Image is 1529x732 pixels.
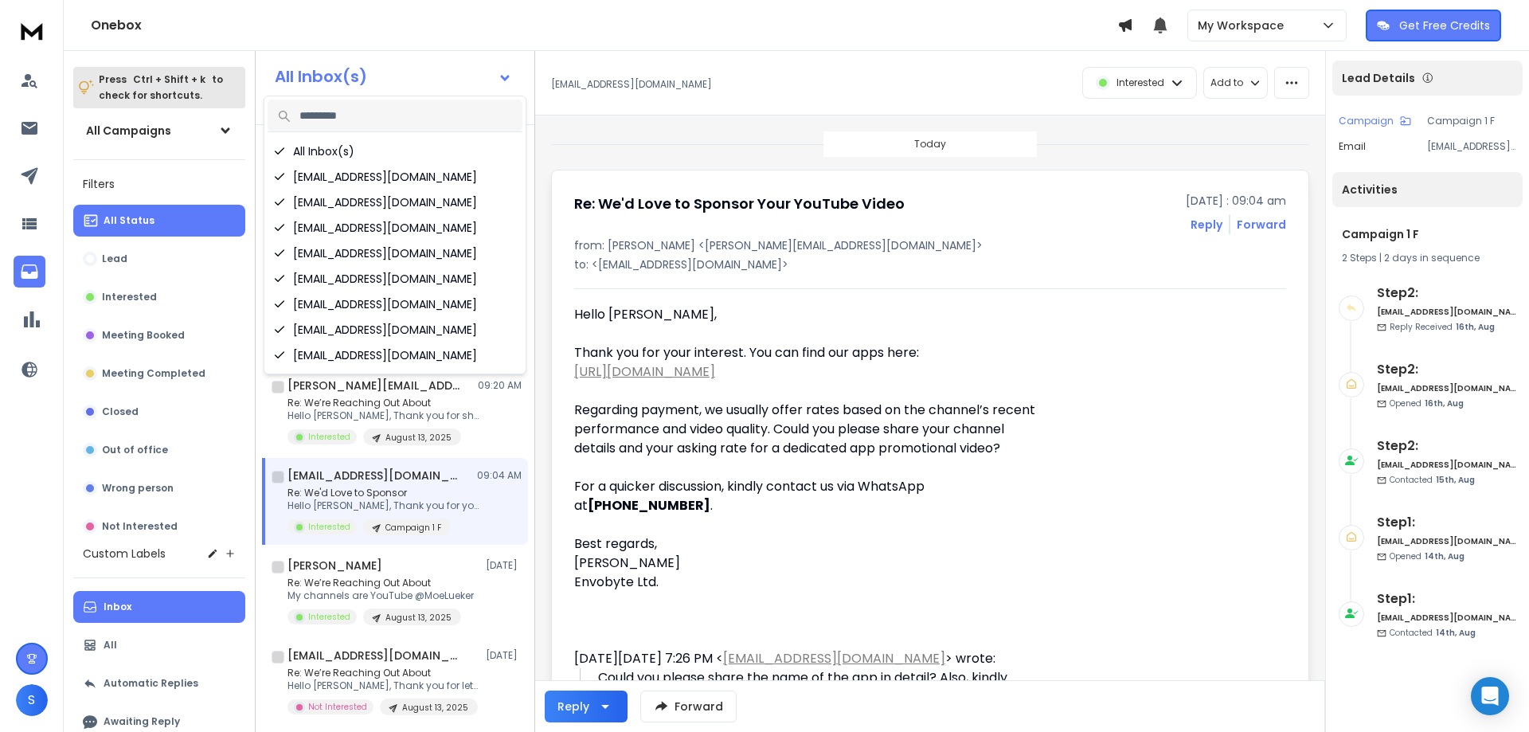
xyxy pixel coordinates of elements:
[1436,474,1475,486] span: 15th, Aug
[1436,627,1476,639] span: 14th, Aug
[1390,474,1475,486] p: Contacted
[1377,535,1516,547] h6: [EMAIL_ADDRESS][DOMAIN_NAME]
[402,702,468,714] p: August 13, 2025
[268,266,522,292] div: [EMAIL_ADDRESS][DOMAIN_NAME]
[1377,612,1516,624] h6: [EMAIL_ADDRESS][DOMAIN_NAME]
[102,367,205,380] p: Meeting Completed
[1332,172,1523,207] div: Activities
[1399,18,1490,33] p: Get Free Credits
[478,379,522,392] p: 09:20 AM
[308,701,367,713] p: Not Interested
[574,343,1039,382] div: Thank you for your interest. You can find our apps here:
[1384,251,1480,264] span: 2 days in sequence
[99,72,223,104] p: Press to check for shortcuts.
[1342,251,1377,264] span: 2 Steps
[1427,140,1516,153] p: [EMAIL_ADDRESS][DOMAIN_NAME]
[598,668,1039,707] div: Could you please share the name of the app in detail? Also, kindly confirm the payment you will b...
[574,256,1286,272] p: to: <[EMAIL_ADDRESS][DOMAIN_NAME]>
[1198,18,1290,33] p: My Workspace
[104,601,131,613] p: Inbox
[1186,193,1286,209] p: [DATE] : 09:04 am
[914,138,946,151] p: Today
[574,477,1039,515] div: For a quicker discussion, kindly contact us via WhatsApp at .
[574,534,1039,573] div: Best regards, [PERSON_NAME]
[1377,513,1516,532] h6: Step 1 :
[557,699,589,714] div: Reply
[1425,550,1464,562] span: 14th, Aug
[104,677,198,690] p: Automatic Replies
[723,649,945,667] a: [EMAIL_ADDRESS][DOMAIN_NAME]
[486,559,522,572] p: [DATE]
[287,468,463,483] h1: [EMAIL_ADDRESS][DOMAIN_NAME]
[1210,76,1243,89] p: Add to
[1427,115,1516,127] p: Campaign 1 F
[385,612,452,624] p: August 13, 2025
[287,679,479,692] p: Hello [PERSON_NAME], Thank you for letting
[308,521,350,533] p: Interested
[1390,321,1495,333] p: Reply Received
[1342,252,1513,264] div: |
[268,343,522,368] div: [EMAIL_ADDRESS][DOMAIN_NAME]
[1342,70,1415,86] p: Lead Details
[1377,284,1516,303] h6: Step 2 :
[1390,627,1476,639] p: Contacted
[83,546,166,562] h3: Custom Labels
[1116,76,1164,89] p: Interested
[104,214,154,227] p: All Status
[574,237,1286,253] p: from: [PERSON_NAME] <[PERSON_NAME][EMAIL_ADDRESS][DOMAIN_NAME]>
[1191,217,1222,233] button: Reply
[86,123,171,139] h1: All Campaigns
[268,190,522,215] div: [EMAIL_ADDRESS][DOMAIN_NAME]
[574,193,905,215] h1: Re: We'd Love to Sponsor Your YouTube Video
[574,305,1039,324] div: Hello [PERSON_NAME],
[102,444,168,456] p: Out of office
[268,215,522,241] div: [EMAIL_ADDRESS][DOMAIN_NAME]
[1390,397,1464,409] p: Opened
[1342,226,1513,242] h1: Campaign 1 F
[102,520,178,533] p: Not Interested
[102,329,185,342] p: Meeting Booked
[1237,217,1286,233] div: Forward
[287,577,474,589] p: Re: We’re Reaching Out About
[275,69,367,84] h1: All Inbox(s)
[1377,436,1516,456] h6: Step 2 :
[640,691,737,722] button: Forward
[385,432,452,444] p: August 13, 2025
[287,397,479,409] p: Re: We’re Reaching Out About
[588,496,710,515] strong: [PHONE_NUMBER]
[268,241,522,266] div: [EMAIL_ADDRESS][DOMAIN_NAME]
[551,78,712,91] p: [EMAIL_ADDRESS][DOMAIN_NAME]
[102,482,174,495] p: Wrong person
[1456,321,1495,333] span: 16th, Aug
[91,16,1117,35] h1: Onebox
[102,252,127,265] p: Lead
[287,499,479,512] p: Hello [PERSON_NAME], Thank you for your
[131,70,208,88] span: Ctrl + Shift + k
[574,362,715,381] a: [URL][DOMAIN_NAME]
[268,139,522,164] div: All Inbox(s)
[287,589,474,602] p: My channels are YouTube @MoeLueker
[385,522,441,534] p: Campaign 1 F
[1339,140,1366,153] p: Email
[73,173,245,195] h3: Filters
[268,317,522,343] div: [EMAIL_ADDRESS][DOMAIN_NAME]
[16,684,48,716] span: S
[268,164,522,190] div: [EMAIL_ADDRESS][DOMAIN_NAME]
[104,715,180,728] p: Awaiting Reply
[1377,306,1516,318] h6: [EMAIL_ADDRESS][DOMAIN_NAME]
[287,558,382,573] h1: [PERSON_NAME]
[574,401,1039,458] div: Regarding payment, we usually offer rates based on the channel’s recent performance and video qua...
[287,667,479,679] p: Re: We’re Reaching Out About
[1471,677,1509,715] div: Open Intercom Messenger
[308,611,350,623] p: Interested
[486,649,522,662] p: [DATE]
[1425,397,1464,409] span: 16th, Aug
[308,431,350,443] p: Interested
[287,409,479,422] p: Hello [PERSON_NAME], Thank you for sharing
[1377,360,1516,379] h6: Step 2 :
[268,368,522,393] div: [EMAIL_ADDRESS][DOMAIN_NAME]
[287,378,463,393] h1: [PERSON_NAME][EMAIL_ADDRESS][DOMAIN_NAME] +1
[287,487,479,499] p: Re: We'd Love to Sponsor
[102,291,157,303] p: Interested
[268,292,522,317] div: [EMAIL_ADDRESS][DOMAIN_NAME]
